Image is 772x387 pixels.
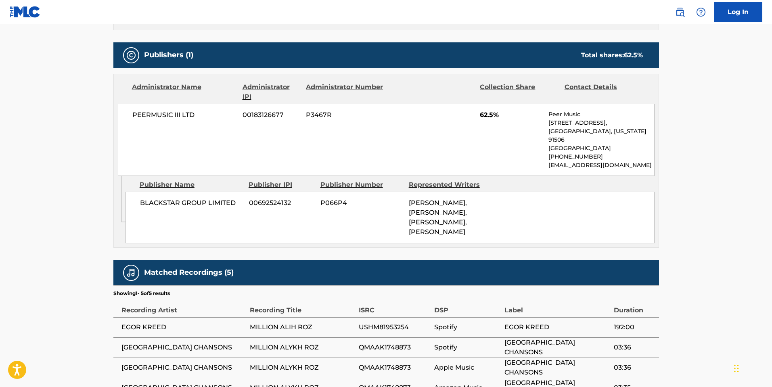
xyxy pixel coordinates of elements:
[243,110,300,120] span: 00183126677
[548,110,654,119] p: Peer Music
[548,119,654,127] p: [STREET_ADDRESS],
[548,127,654,144] p: [GEOGRAPHIC_DATA], [US_STATE] 91506
[693,4,709,20] div: Help
[614,343,655,352] span: 03:36
[249,198,314,208] span: 00692524132
[359,343,430,352] span: QMAAK1748873
[565,82,643,102] div: Contact Details
[132,82,236,102] div: Administrator Name
[250,322,355,332] span: MILLION ALIH ROZ
[250,363,355,372] span: MILLION ALYKH ROZ
[250,297,355,315] div: Recording Title
[732,348,772,387] iframe: Chat Widget
[243,82,300,102] div: Administrator IPI
[504,322,609,332] span: EGOR KREED
[126,268,136,278] img: Matched Recordings
[434,297,500,315] div: DSP
[675,7,685,17] img: search
[504,358,609,377] span: [GEOGRAPHIC_DATA] CHANSONS
[714,2,762,22] a: Log In
[614,297,655,315] div: Duration
[121,343,246,352] span: [GEOGRAPHIC_DATA] CHANSONS
[548,153,654,161] p: [PHONE_NUMBER]
[320,180,403,190] div: Publisher Number
[624,51,643,59] span: 62.5 %
[614,322,655,332] span: 192:00
[614,363,655,372] span: 03:36
[409,180,491,190] div: Represented Writers
[249,180,314,190] div: Publisher IPI
[140,198,243,208] span: BLACKSTAR GROUP LIMITED
[121,363,246,372] span: [GEOGRAPHIC_DATA] CHANSONS
[548,144,654,153] p: [GEOGRAPHIC_DATA]
[696,7,706,17] img: help
[504,297,609,315] div: Label
[480,82,558,102] div: Collection Share
[359,363,430,372] span: QMAAK1748873
[306,110,384,120] span: P3467R
[734,356,739,381] div: Drag
[132,110,237,120] span: PEERMUSIC III LTD
[250,343,355,352] span: MILLION ALYKH ROZ
[126,50,136,60] img: Publishers
[359,297,430,315] div: ISRC
[320,198,403,208] span: P066P4
[548,161,654,169] p: [EMAIL_ADDRESS][DOMAIN_NAME]
[306,82,384,102] div: Administrator Number
[480,110,542,120] span: 62.5%
[359,322,430,332] span: USHM81953254
[121,297,246,315] div: Recording Artist
[140,180,243,190] div: Publisher Name
[113,290,170,297] p: Showing 1 - 5 of 5 results
[434,363,500,372] span: Apple Music
[672,4,688,20] a: Public Search
[144,50,193,60] h5: Publishers (1)
[434,322,500,332] span: Spotify
[504,338,609,357] span: [GEOGRAPHIC_DATA] CHANSONS
[434,343,500,352] span: Spotify
[121,322,246,332] span: EGOR KREED
[10,6,41,18] img: MLC Logo
[581,50,643,60] div: Total shares:
[144,268,234,277] h5: Matched Recordings (5)
[409,199,467,236] span: [PERSON_NAME], [PERSON_NAME], [PERSON_NAME], [PERSON_NAME]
